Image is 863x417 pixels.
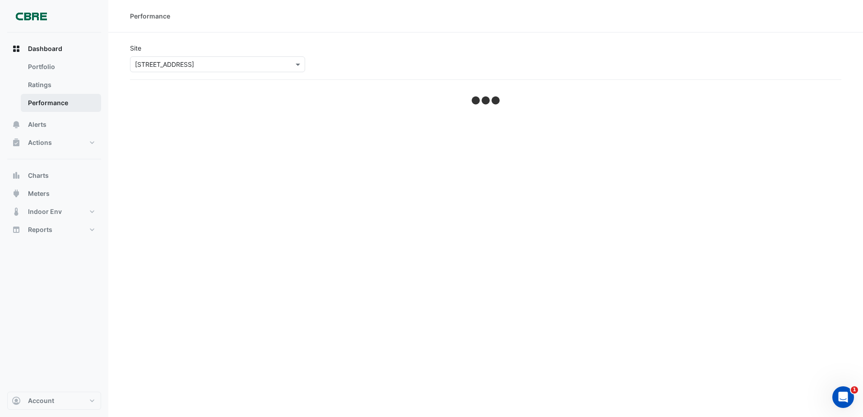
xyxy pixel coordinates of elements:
a: Ratings [21,76,101,94]
button: Charts [7,167,101,185]
app-icon: Dashboard [12,44,21,53]
app-icon: Actions [12,138,21,147]
button: Indoor Env [7,203,101,221]
span: Actions [28,138,52,147]
a: Portfolio [21,58,101,76]
iframe: Intercom live chat [832,386,854,408]
button: Dashboard [7,40,101,58]
app-icon: Alerts [12,120,21,129]
label: Site [130,43,141,53]
app-icon: Charts [12,171,21,180]
div: Dashboard [7,58,101,116]
span: Account [28,396,54,405]
button: Account [7,392,101,410]
button: Actions [7,134,101,152]
app-icon: Reports [12,225,21,234]
img: Company Logo [11,7,51,25]
button: Alerts [7,116,101,134]
span: 1 [851,386,858,394]
span: Charts [28,171,49,180]
app-icon: Meters [12,189,21,198]
span: Dashboard [28,44,62,53]
app-icon: Indoor Env [12,207,21,216]
button: Reports [7,221,101,239]
span: Reports [28,225,52,234]
span: Meters [28,189,50,198]
div: Performance [130,11,170,21]
span: Alerts [28,120,46,129]
button: Meters [7,185,101,203]
a: Performance [21,94,101,112]
span: Indoor Env [28,207,62,216]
